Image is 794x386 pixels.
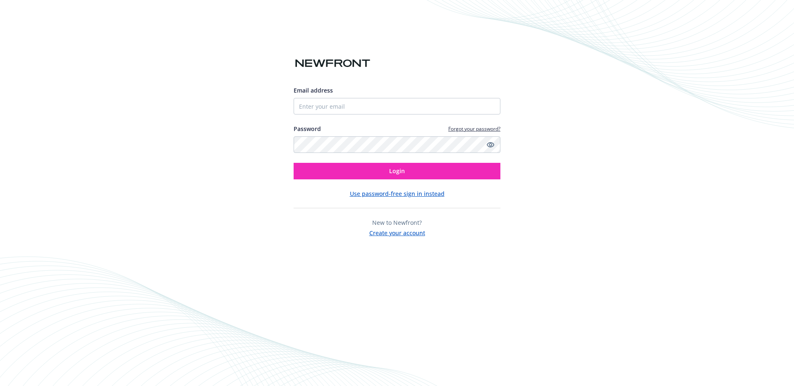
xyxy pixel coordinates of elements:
a: Forgot your password? [448,125,500,132]
span: Login [389,167,405,175]
span: Email address [294,86,333,94]
a: Show password [485,140,495,150]
button: Create your account [369,227,425,237]
img: Newfront logo [294,56,372,71]
button: Login [294,163,500,179]
label: Password [294,124,321,133]
input: Enter your password [294,136,500,153]
input: Enter your email [294,98,500,114]
span: New to Newfront? [372,219,422,226]
button: Use password-free sign in instead [350,189,445,198]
